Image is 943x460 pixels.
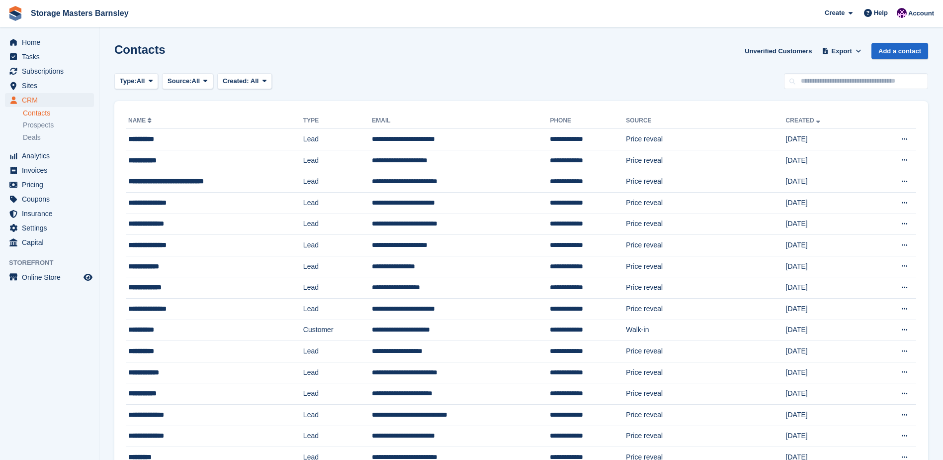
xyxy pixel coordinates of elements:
[786,117,822,124] a: Created
[786,150,869,171] td: [DATE]
[5,270,94,284] a: menu
[626,404,785,426] td: Price reveal
[27,5,133,21] a: Storage Masters Barnsley
[786,192,869,214] td: [DATE]
[5,235,94,249] a: menu
[786,235,869,256] td: [DATE]
[217,73,272,90] button: Created: All
[192,76,200,86] span: All
[303,113,372,129] th: Type
[5,178,94,192] a: menu
[5,149,94,163] a: menu
[22,93,82,107] span: CRM
[626,235,785,256] td: Price reveal
[120,76,137,86] span: Type:
[23,132,94,143] a: Deals
[303,277,372,299] td: Lead
[5,79,94,93] a: menu
[825,8,845,18] span: Create
[550,113,626,129] th: Phone
[5,207,94,221] a: menu
[303,426,372,447] td: Lead
[5,192,94,206] a: menu
[908,8,934,18] span: Account
[137,76,145,86] span: All
[303,404,372,426] td: Lead
[22,221,82,235] span: Settings
[22,79,82,93] span: Sites
[626,171,785,193] td: Price reveal
[22,192,82,206] span: Coupons
[303,150,372,171] td: Lead
[23,120,54,130] span: Prospects
[626,214,785,235] td: Price reveal
[626,150,785,171] td: Price reveal
[251,77,259,85] span: All
[303,129,372,150] td: Lead
[22,35,82,49] span: Home
[626,256,785,277] td: Price reveal
[786,320,869,341] td: [DATE]
[786,171,869,193] td: [DATE]
[626,192,785,214] td: Price reveal
[303,192,372,214] td: Lead
[626,341,785,362] td: Price reveal
[626,298,785,320] td: Price reveal
[786,256,869,277] td: [DATE]
[786,404,869,426] td: [DATE]
[303,298,372,320] td: Lead
[303,383,372,405] td: Lead
[820,43,863,59] button: Export
[626,113,785,129] th: Source
[22,235,82,249] span: Capital
[786,362,869,383] td: [DATE]
[303,214,372,235] td: Lead
[22,207,82,221] span: Insurance
[626,426,785,447] td: Price reveal
[786,214,869,235] td: [DATE]
[168,76,191,86] span: Source:
[5,163,94,177] a: menu
[9,258,99,268] span: Storefront
[114,73,158,90] button: Type: All
[22,178,82,192] span: Pricing
[8,6,23,21] img: stora-icon-8386f47178a22dfd0bd8f6a31ec36ba5ce8667c1dd55bd0f319d3a0aa187defe.svg
[786,426,869,447] td: [DATE]
[303,320,372,341] td: Customer
[22,64,82,78] span: Subscriptions
[22,50,82,64] span: Tasks
[22,270,82,284] span: Online Store
[786,277,869,299] td: [DATE]
[832,46,852,56] span: Export
[786,129,869,150] td: [DATE]
[786,341,869,362] td: [DATE]
[303,171,372,193] td: Lead
[626,383,785,405] td: Price reveal
[786,298,869,320] td: [DATE]
[372,113,550,129] th: Email
[128,117,154,124] a: Name
[871,43,928,59] a: Add a contact
[162,73,213,90] button: Source: All
[626,129,785,150] td: Price reveal
[303,362,372,383] td: Lead
[5,50,94,64] a: menu
[303,256,372,277] td: Lead
[5,64,94,78] a: menu
[82,271,94,283] a: Preview store
[786,383,869,405] td: [DATE]
[626,362,785,383] td: Price reveal
[874,8,888,18] span: Help
[626,277,785,299] td: Price reveal
[5,93,94,107] a: menu
[223,77,249,85] span: Created:
[303,235,372,256] td: Lead
[741,43,816,59] a: Unverified Customers
[5,221,94,235] a: menu
[22,149,82,163] span: Analytics
[5,35,94,49] a: menu
[23,120,94,130] a: Prospects
[22,163,82,177] span: Invoices
[897,8,907,18] img: Louise Masters
[23,133,41,142] span: Deals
